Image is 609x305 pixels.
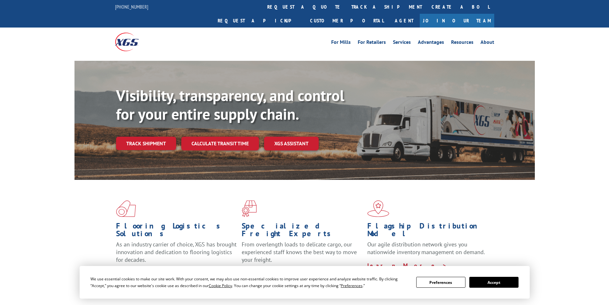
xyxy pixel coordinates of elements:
a: Calculate transit time [181,137,259,150]
h1: Flagship Distribution Model [367,222,488,241]
a: For Retailers [358,40,386,47]
span: Cookie Policy [209,283,232,288]
a: For Mills [331,40,351,47]
div: We use essential cookies to make our site work. With your consent, we may also use non-essential ... [90,276,409,289]
a: Customer Portal [305,14,388,28]
span: As an industry carrier of choice, XGS has brought innovation and dedication to flooring logistics... [116,241,237,263]
button: Preferences [416,277,465,288]
a: Track shipment [116,137,176,150]
a: Advantages [418,40,444,47]
a: Services [393,40,411,47]
img: xgs-icon-focused-on-flooring-red [242,200,257,217]
h1: Flooring Logistics Solutions [116,222,237,241]
a: About [480,40,494,47]
img: xgs-icon-total-supply-chain-intelligence-red [116,200,136,217]
p: From overlength loads to delicate cargo, our experienced staff knows the best way to move your fr... [242,241,363,269]
b: Visibility, transparency, and control for your entire supply chain. [116,85,344,124]
div: Cookie Consent Prompt [80,266,530,299]
span: Our agile distribution network gives you nationwide inventory management on demand. [367,241,485,256]
img: xgs-icon-flagship-distribution-model-red [367,200,389,217]
a: Resources [451,40,473,47]
button: Accept [469,277,519,288]
span: Preferences [341,283,363,288]
a: Agent [388,14,420,28]
h1: Specialized Freight Experts [242,222,363,241]
a: Request a pickup [213,14,305,28]
a: Learn More > [367,262,447,269]
a: Join Our Team [420,14,494,28]
a: XGS ASSISTANT [264,137,319,150]
a: [PHONE_NUMBER] [115,4,148,10]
